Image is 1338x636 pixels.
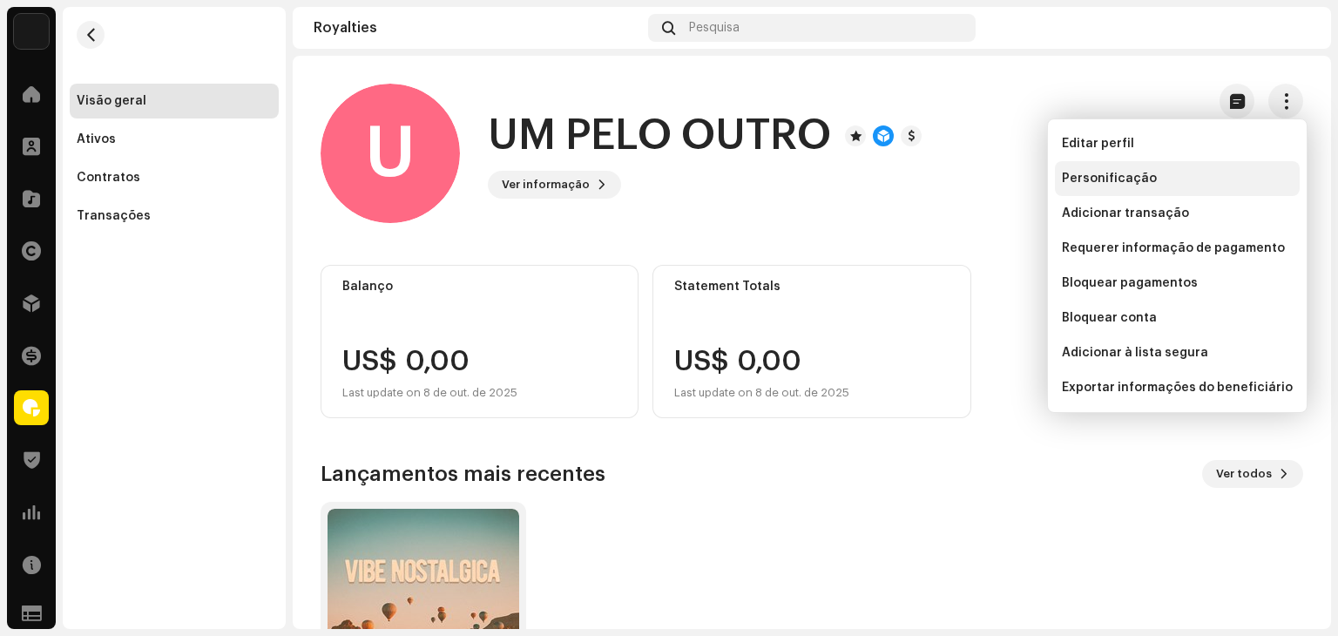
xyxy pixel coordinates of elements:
[314,21,641,35] div: Royalties
[342,382,517,403] div: Last update on 8 de out. de 2025
[1282,14,1310,42] img: d5fcb490-8619-486f-abee-f37e7aa619ed
[70,199,279,233] re-m-nav-item: Transações
[77,209,151,223] div: Transações
[1062,137,1134,151] span: Editar perfil
[1062,381,1293,395] span: Exportar informações do beneficiário
[1062,346,1208,360] span: Adicionar à lista segura
[488,108,831,164] h1: UM PELO OUTRO
[70,160,279,195] re-m-nav-item: Contratos
[502,167,590,202] span: Ver informação
[1062,276,1198,290] span: Bloquear pagamentos
[77,132,116,146] div: Ativos
[70,122,279,157] re-m-nav-item: Ativos
[342,280,617,294] div: Balanço
[321,265,639,418] re-o-card-value: Balanço
[321,84,460,223] div: U
[77,171,140,185] div: Contratos
[674,382,849,403] div: Last update on 8 de out. de 2025
[488,171,621,199] button: Ver informação
[1062,311,1157,325] span: Bloquear conta
[689,21,740,35] span: Pesquisa
[674,280,949,294] div: Statement Totals
[321,460,605,488] h3: Lançamentos mais recentes
[70,84,279,118] re-m-nav-item: Visão geral
[1062,241,1285,255] span: Requerer informação de pagamento
[77,94,146,108] div: Visão geral
[1202,460,1303,488] button: Ver todos
[1062,206,1189,220] span: Adicionar transação
[1062,172,1157,186] span: Personificação
[652,265,970,418] re-o-card-value: Statement Totals
[14,14,49,49] img: cd9a510e-9375-452c-b98b-71401b54d8f9
[1216,457,1272,491] span: Ver todos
